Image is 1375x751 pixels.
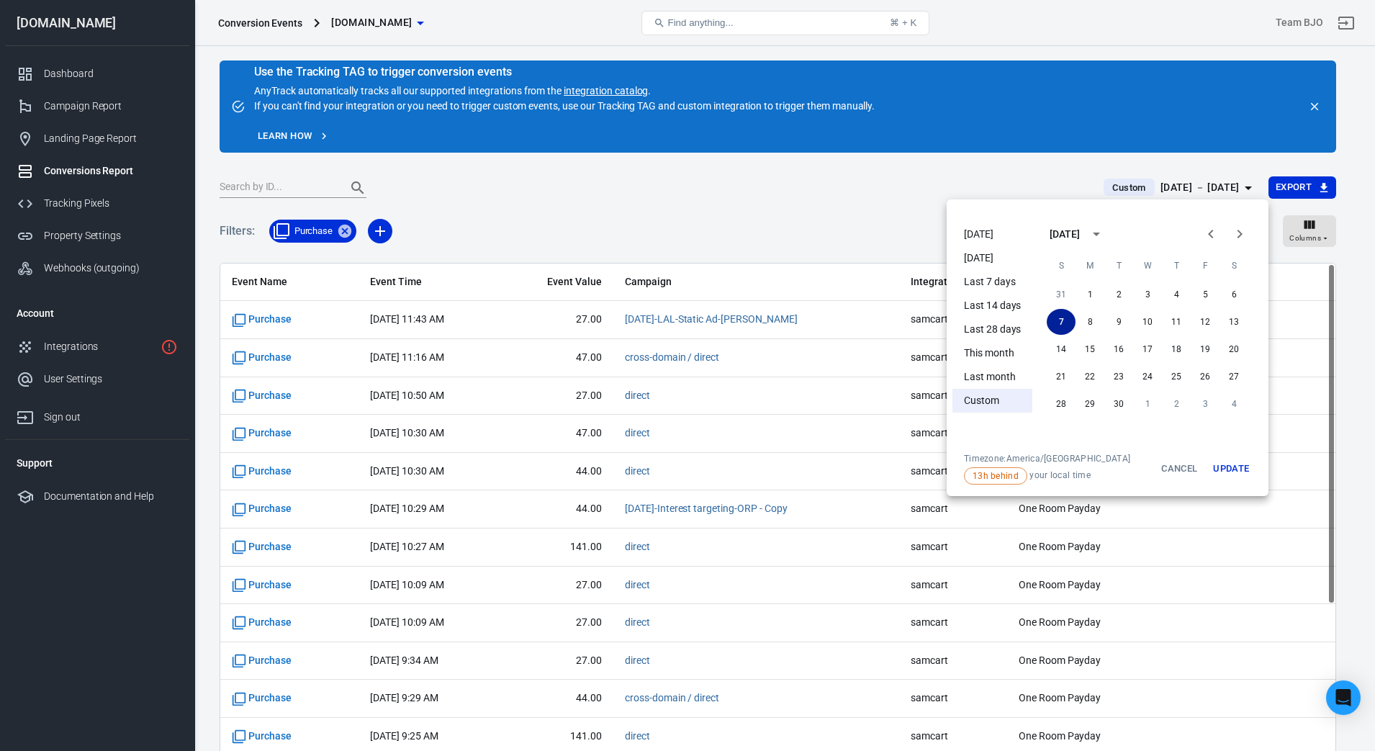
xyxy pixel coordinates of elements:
li: Custom [952,389,1032,413]
button: 2 [1162,391,1191,417]
li: Last month [952,365,1032,389]
button: 1 [1133,391,1162,417]
button: 5 [1191,282,1220,307]
button: 4 [1220,391,1248,417]
button: 11 [1162,309,1191,335]
button: 3 [1191,391,1220,417]
button: 6 [1220,282,1248,307]
span: Tuesday [1106,251,1132,280]
button: 24 [1133,364,1162,390]
span: Saturday [1221,251,1247,280]
button: 12 [1191,309,1220,335]
button: calendar view is open, switch to year view [1084,222,1109,246]
button: 23 [1104,364,1133,390]
button: 22 [1076,364,1104,390]
button: 10 [1133,309,1162,335]
button: 27 [1220,364,1248,390]
li: Last 14 days [952,294,1032,318]
div: Open Intercom Messenger [1326,680,1361,715]
button: 20 [1220,336,1248,362]
button: 4 [1162,282,1191,307]
button: 14 [1047,336,1076,362]
button: 21 [1047,364,1076,390]
button: 31 [1047,282,1076,307]
button: 29 [1076,391,1104,417]
button: Update [1208,453,1254,485]
span: Friday [1192,251,1218,280]
button: 28 [1047,391,1076,417]
button: Next month [1225,220,1254,248]
div: Timezone: America/[GEOGRAPHIC_DATA] [964,453,1130,464]
button: 13 [1220,309,1248,335]
button: 18 [1162,336,1191,362]
button: 8 [1076,309,1104,335]
button: 15 [1076,336,1104,362]
li: Last 28 days [952,318,1032,341]
button: 26 [1191,364,1220,390]
button: 25 [1162,364,1191,390]
div: [DATE] [1050,227,1080,242]
span: Thursday [1163,251,1189,280]
button: 2 [1104,282,1133,307]
button: Cancel [1156,453,1202,485]
button: 19 [1191,336,1220,362]
button: 16 [1104,336,1133,362]
span: Wednesday [1135,251,1160,280]
span: Sunday [1048,251,1074,280]
span: 13h behind [968,469,1024,482]
li: [DATE] [952,246,1032,270]
button: 7 [1047,309,1076,335]
button: 17 [1133,336,1162,362]
button: Previous month [1196,220,1225,248]
button: 30 [1104,391,1133,417]
button: 1 [1076,282,1104,307]
button: 9 [1104,309,1133,335]
button: 3 [1133,282,1162,307]
span: your local time [964,467,1130,485]
span: Monday [1077,251,1103,280]
li: This month [952,341,1032,365]
li: [DATE] [952,222,1032,246]
li: Last 7 days [952,270,1032,294]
